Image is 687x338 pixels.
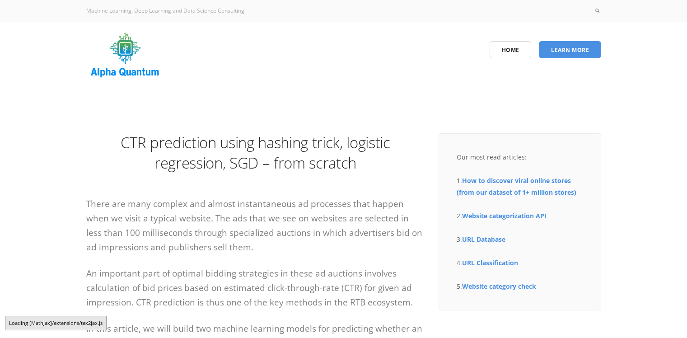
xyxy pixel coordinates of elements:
a: URL Database [462,235,505,244]
a: Website categorization API [462,211,547,220]
a: Learn More [539,41,601,58]
h1: CTR prediction using hashing trick, logistic regression, SGD – from scratch [86,132,425,173]
span: Learn More [551,46,589,54]
a: How to discover viral online stores (from our dataset of 1+ million stores) [457,176,576,197]
div: Our most read articles: 1. 2. 3. 4. 5. [457,151,583,292]
img: logo [86,29,164,81]
p: There are many complex and almost instantaneous ad processes that happen when we visit a typical ... [86,197,425,254]
a: URL Classification [462,258,518,267]
div: Loading [MathJax]/extensions/tex2jax.js [5,316,107,330]
p: An important part of optimal bidding strategies in these ad auctions involves calculation of bid ... [86,266,425,310]
a: Home [490,41,532,58]
span: Machine Learning, Deep Learning and Data Science Consulting [86,7,244,14]
a: Website category check [462,282,536,291]
span: Home [502,46,519,54]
